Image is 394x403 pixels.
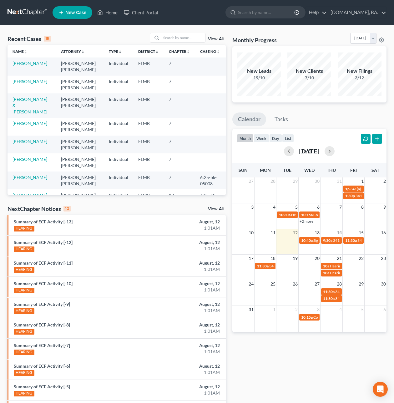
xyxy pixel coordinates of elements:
[24,50,28,54] i: unfold_more
[155,246,220,252] div: 1:01AM
[338,67,381,75] div: New Filings
[270,177,276,185] span: 28
[350,187,375,191] span: 341(a) meeting
[216,50,220,54] i: unfold_more
[104,172,133,189] td: Individual
[350,167,357,173] span: Fri
[104,136,133,153] td: Individual
[257,264,269,268] span: 11:30a
[133,172,164,189] td: FLMB
[104,118,133,136] td: Individual
[345,238,357,243] span: 11:30a
[109,49,122,54] a: Typeunfold_more
[300,219,313,224] a: +2 more
[313,238,369,243] span: Signing Date for [PERSON_NAME]
[13,157,47,162] a: [PERSON_NAME]
[14,246,34,252] div: HEARING
[335,296,360,301] span: 341(a) meeting
[232,112,266,126] a: Calendar
[338,75,381,81] div: 3/12
[208,207,224,211] a: View All
[155,307,220,314] div: 1:01AM
[358,280,364,288] span: 29
[133,93,164,117] td: FLMB
[361,177,364,185] span: 1
[13,49,28,54] a: Nameunfold_more
[14,350,34,355] div: HEARING
[155,287,220,293] div: 1:01AM
[330,264,343,268] span: Hearing
[336,255,342,262] span: 21
[306,7,327,18] a: Help
[295,203,298,211] span: 5
[14,384,70,389] a: Summary of ECF Activity [-5]
[304,167,315,173] span: Wed
[292,177,298,185] span: 29
[282,134,294,142] button: list
[272,203,276,211] span: 4
[155,384,220,390] div: August, 12
[316,203,320,211] span: 6
[373,382,388,397] div: Open Intercom Messenger
[14,329,34,335] div: HEARING
[13,175,47,180] a: [PERSON_NAME]
[155,369,220,376] div: 1:01AM
[164,189,195,207] td: 13
[260,167,271,173] span: Mon
[65,10,86,15] span: New Case
[345,187,350,191] span: 1p
[248,306,254,313] span: 31
[323,271,329,275] span: 10a
[155,322,220,328] div: August, 12
[14,260,73,266] a: Summary of ECF Activity [-11]
[248,255,254,262] span: 17
[254,134,269,142] button: week
[270,229,276,236] span: 11
[335,289,360,294] span: 341(a) meeting
[239,167,248,173] span: Sun
[371,167,379,173] span: Sat
[56,93,104,117] td: [PERSON_NAME] [PERSON_NAME]
[383,203,386,211] span: 9
[314,255,320,262] span: 20
[301,315,313,320] span: 10:15a
[56,172,104,189] td: [PERSON_NAME] [PERSON_NAME]
[56,189,104,207] td: [PERSON_NAME] [PERSON_NAME]
[301,238,313,243] span: 10:40a
[323,264,329,268] span: 10a
[237,134,254,142] button: month
[56,76,104,93] td: [PERSON_NAME] [PERSON_NAME]
[13,192,47,198] a: [PERSON_NAME]
[208,37,224,41] a: View All
[14,240,73,245] a: Summary of ECF Activity [-12]
[155,363,220,369] div: August, 12
[155,342,220,349] div: August, 12
[56,136,104,153] td: [PERSON_NAME] [PERSON_NAME]
[283,167,291,173] span: Tue
[118,50,122,54] i: unfold_more
[327,7,386,18] a: [DOMAIN_NAME], P.A.
[248,229,254,236] span: 10
[292,255,298,262] span: 19
[380,229,386,236] span: 16
[8,35,51,42] div: Recent Cases
[155,328,220,334] div: 1:01AM
[248,280,254,288] span: 24
[358,229,364,236] span: 15
[200,49,220,54] a: Case Nounfold_more
[155,390,220,396] div: 1:01AM
[138,49,159,54] a: Districtunfold_more
[155,50,159,54] i: unfold_more
[186,50,190,54] i: unfold_more
[13,121,47,126] a: [PERSON_NAME]
[313,212,349,217] span: Confirmation hearing
[14,363,70,369] a: Summary of ECF Activity [-6]
[316,306,320,313] span: 3
[14,370,34,376] div: HEARING
[155,260,220,266] div: August, 12
[104,153,133,171] td: Individual
[155,225,220,231] div: 1:01AM
[195,172,226,189] td: 6:25-bk-05008
[133,153,164,171] td: FLMB
[164,93,195,117] td: 7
